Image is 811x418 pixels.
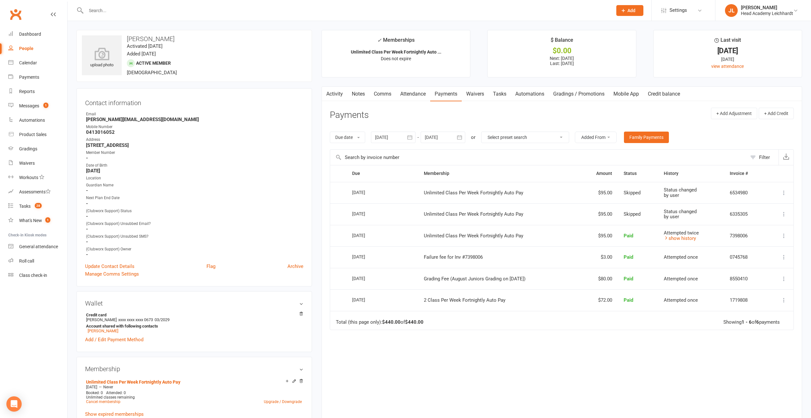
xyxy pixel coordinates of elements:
[86,162,303,169] div: Date of Birth
[723,320,780,325] div: Showing of payments
[86,195,303,201] div: Next Plan End Date
[575,132,617,143] button: Added From
[579,289,618,311] td: $72.00
[352,273,381,283] div: [DATE]
[742,319,752,325] strong: 1 - 6
[330,110,369,120] h3: Payments
[8,170,67,185] a: Workouts
[6,396,22,412] div: Open Intercom Messenger
[551,36,573,47] div: $ Balance
[19,118,45,123] div: Automations
[664,235,696,241] a: show history
[19,161,35,166] div: Waivers
[86,111,303,117] div: Email
[624,132,669,143] a: Family Payments
[493,47,630,54] div: $0.00
[424,297,505,303] span: 2 Class Per Week Fortnightly Auto Pay
[127,70,177,76] span: [DEMOGRAPHIC_DATA]
[377,37,381,43] i: ✓
[206,263,215,270] a: Flag
[84,6,608,15] input: Search...
[8,70,67,84] a: Payments
[8,254,67,268] a: Roll call
[724,165,766,182] th: Invoice #
[352,295,381,305] div: [DATE]
[85,411,144,417] a: Show expired memberships
[8,185,67,199] a: Assessments
[82,35,307,42] h3: [PERSON_NAME]
[8,41,67,56] a: People
[8,27,67,41] a: Dashboard
[8,127,67,142] a: Product Sales
[19,258,34,263] div: Roll call
[8,199,67,213] a: Tasks 28
[511,87,549,101] a: Automations
[377,36,415,48] div: Memberships
[624,276,633,282] span: Paid
[664,187,697,198] span: Status changed by user
[579,246,618,268] td: $3.00
[86,313,300,317] strong: Credit card
[424,211,523,217] span: Unlimited Class Per Week Fortnightly Auto Pay
[8,99,67,113] a: Messages 1
[664,297,698,303] span: Attempted once
[759,108,794,119] button: + Add Credit
[352,252,381,262] div: [DATE]
[741,11,793,16] div: Head Academy Leichhardt
[711,108,757,119] button: + Add Adjustment
[352,230,381,240] div: [DATE]
[714,36,741,47] div: Last visit
[643,87,684,101] a: Credit balance
[369,87,396,101] a: Comms
[85,312,303,334] li: [PERSON_NAME]
[756,319,759,325] strong: 6
[579,203,618,225] td: $95.00
[19,75,39,80] div: Payments
[86,175,303,181] div: Location
[711,64,744,69] a: view attendance
[86,391,103,395] span: Booked: 0
[724,268,766,290] td: 8550410
[418,165,579,182] th: Membership
[725,4,738,17] div: JL
[86,234,303,240] div: (Clubworx Support) Unsubbed SMS?
[19,60,37,65] div: Calendar
[86,129,303,135] strong: 0413016052
[8,213,67,228] a: What's New1
[659,47,796,54] div: [DATE]
[724,225,766,247] td: 7398006
[86,252,303,257] strong: -
[19,189,51,194] div: Assessments
[579,182,618,204] td: $95.00
[19,244,58,249] div: General attendance
[86,395,135,400] span: Unlimited classes remaining
[747,150,778,165] button: Filter
[19,204,31,209] div: Tasks
[85,336,143,343] a: Add / Edit Payment Method
[724,182,766,204] td: 6534980
[8,142,67,156] a: Gradings
[19,273,47,278] div: Class check-in
[88,328,118,333] a: [PERSON_NAME]
[85,263,134,270] a: Update Contact Details
[19,89,35,94] div: Reports
[618,165,658,182] th: Status
[489,87,511,101] a: Tasks
[43,103,48,108] span: 1
[85,270,139,278] a: Manage Comms Settings
[136,61,171,66] span: Active member
[85,365,303,372] h3: Membership
[351,49,441,54] strong: Unlimited Class Per Week Fortnightly Auto ...
[86,208,303,214] div: (Clubworx Support) Status
[106,391,126,395] span: Attended: 0
[462,87,489,101] a: Waivers
[579,225,618,247] td: $95.00
[86,226,303,232] strong: -
[155,317,170,322] span: 03/2029
[86,246,303,252] div: (Clubworx Support) Owner
[759,154,770,161] div: Filter
[86,213,303,219] strong: -
[86,182,303,188] div: Guardian Name
[330,132,365,143] button: Due date
[624,254,633,260] span: Paid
